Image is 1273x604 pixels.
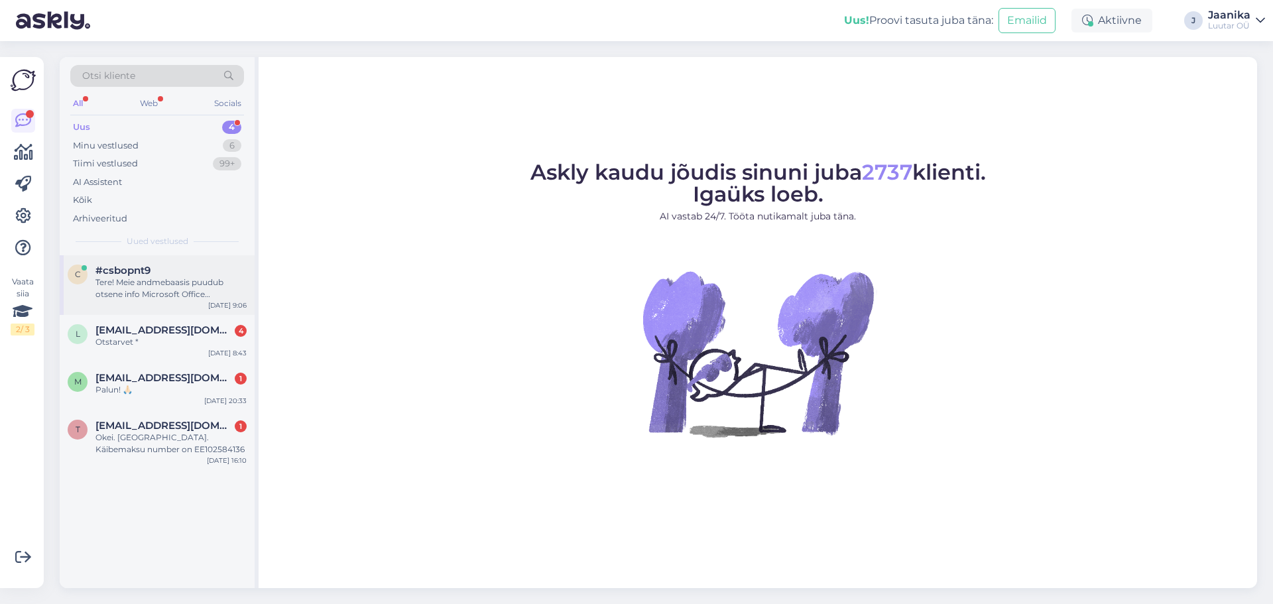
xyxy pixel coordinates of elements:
[73,139,139,152] div: Minu vestlused
[95,265,151,276] span: #csbopnt9
[73,212,127,225] div: Arhiveeritud
[95,324,233,336] span: liis.arro@gmail.com
[844,14,869,27] b: Uus!
[638,234,877,473] img: No Chat active
[95,276,247,300] div: Tere! Meie andmebaasis puudub otsene info Microsoft Office Professional 2016 digitaalse võtme koh...
[127,235,188,247] span: Uued vestlused
[213,157,241,170] div: 99+
[1184,11,1203,30] div: J
[73,176,122,189] div: AI Assistent
[70,95,86,112] div: All
[95,372,233,384] span: martensirelin@gmail.com
[73,121,90,134] div: Uus
[1208,10,1250,21] div: Jaanika
[75,269,81,279] span: c
[137,95,160,112] div: Web
[235,325,247,337] div: 4
[222,121,241,134] div: 4
[212,95,244,112] div: Socials
[73,194,92,207] div: Kõik
[76,424,80,434] span: t
[95,336,247,348] div: Otstarvet *
[82,69,135,83] span: Otsi kliente
[844,13,993,29] div: Proovi tasuta juba täna:
[204,396,247,406] div: [DATE] 20:33
[1208,10,1265,31] a: JaanikaLuutar OÜ
[235,420,247,432] div: 1
[95,432,247,455] div: Okei. [GEOGRAPHIC_DATA]. Käibemaksu number on EE102584136
[1071,9,1152,32] div: Aktiivne
[862,159,912,185] span: 2737
[208,348,247,358] div: [DATE] 8:43
[11,324,34,335] div: 2 / 3
[1208,21,1250,31] div: Luutar OÜ
[999,8,1056,33] button: Emailid
[530,210,986,223] p: AI vastab 24/7. Tööta nutikamalt juba täna.
[73,157,138,170] div: Tiimi vestlused
[74,377,82,387] span: m
[235,373,247,385] div: 1
[11,276,34,335] div: Vaata siia
[208,300,247,310] div: [DATE] 9:06
[76,329,80,339] span: l
[530,159,986,207] span: Askly kaudu jõudis sinuni juba klienti. Igaüks loeb.
[207,455,247,465] div: [DATE] 16:10
[223,139,241,152] div: 6
[95,384,247,396] div: Palun! 🙏🏻
[95,420,233,432] span: thainan10@gmail.com
[11,68,36,93] img: Askly Logo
